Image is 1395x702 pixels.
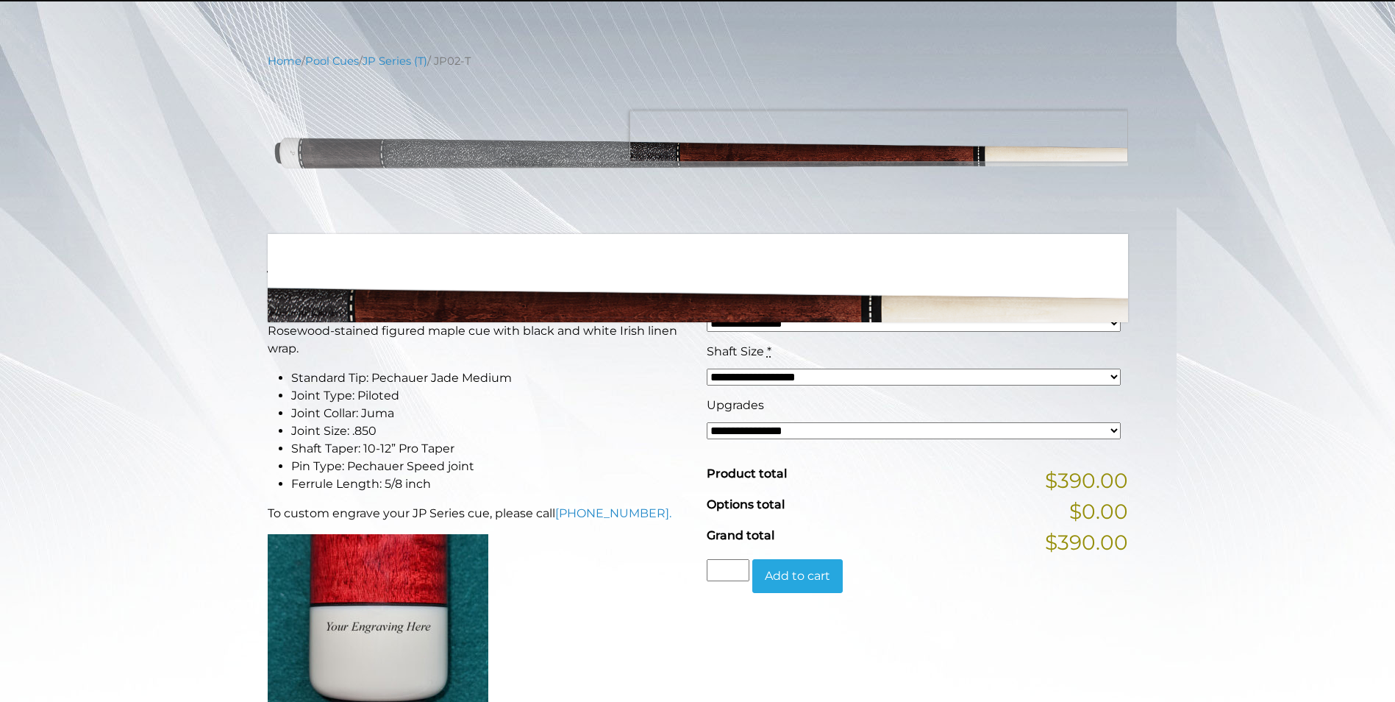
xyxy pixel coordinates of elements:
[780,291,785,305] abbr: required
[268,80,1128,224] img: jp02-T.png
[268,246,509,282] strong: JP02-T Pool Cue
[268,53,1128,69] nav: Breadcrumb
[291,405,689,422] li: Joint Collar: Juma
[707,497,785,511] span: Options total
[268,297,604,313] strong: This Pechauer pool cue takes 6-10 weeks to ship.
[291,458,689,475] li: Pin Type: Pechauer Speed joint
[1045,465,1128,496] span: $390.00
[767,344,771,358] abbr: required
[707,249,719,274] span: $
[291,422,689,440] li: Joint Size: .850
[707,344,764,358] span: Shaft Size
[1069,496,1128,527] span: $0.00
[291,369,689,387] li: Standard Tip: Pechauer Jade Medium
[707,528,774,542] span: Grand total
[268,54,302,68] a: Home
[707,249,790,274] bdi: 390.00
[707,467,787,481] span: Product total
[707,398,764,412] span: Upgrades
[707,291,777,305] span: Cue Weight
[752,559,843,593] button: Add to cart
[268,322,689,358] p: Rosewood-stained figured maple cue with black and white Irish linen wrap.
[291,475,689,493] li: Ferrule Length: 5/8 inch
[291,440,689,458] li: Shaft Taper: 10-12” Pro Taper
[305,54,359,68] a: Pool Cues
[1045,527,1128,558] span: $390.00
[555,506,671,520] a: [PHONE_NUMBER].
[707,559,749,581] input: Product quantity
[268,505,689,522] p: To custom engrave your JP Series cue, please call
[363,54,427,68] a: JP Series (T)
[291,387,689,405] li: Joint Type: Piloted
